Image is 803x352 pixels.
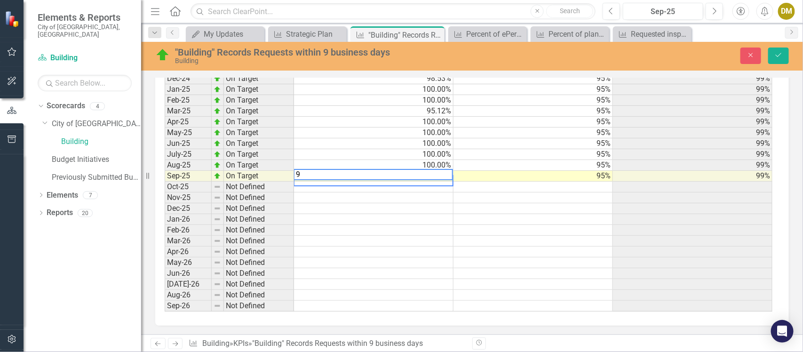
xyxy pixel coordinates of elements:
td: 95% [453,160,613,171]
td: 99% [613,171,772,182]
td: 99% [613,117,772,128]
td: Not Defined [224,192,294,203]
img: 8DAGhfEEPCf229AAAAAElFTkSuQmCC [214,216,221,223]
td: Aug-25 [165,160,212,171]
img: 8DAGhfEEPCf229AAAAAElFTkSuQmCC [214,291,221,299]
td: Nov-25 [165,192,212,203]
a: KPIs [233,339,248,348]
td: Not Defined [224,290,294,301]
td: 98.53% [294,73,453,84]
td: 95.12% [294,106,453,117]
div: 20 [78,209,93,217]
td: 95% [453,128,613,138]
td: On Target [224,138,294,149]
img: 8DAGhfEEPCf229AAAAAElFTkSuQmCC [214,270,221,277]
td: Feb-25 [165,95,212,106]
td: On Target [224,95,294,106]
img: zOikAAAAAElFTkSuQmCC [214,129,221,136]
td: Not Defined [224,247,294,257]
td: 95% [453,171,613,182]
div: Percent of plan reviews completed within 15 business days [549,28,607,40]
td: 95% [453,73,613,84]
a: My Updates [188,28,262,40]
img: 8DAGhfEEPCf229AAAAAElFTkSuQmCC [214,226,221,234]
img: 8DAGhfEEPCf229AAAAAElFTkSuQmCC [214,259,221,266]
a: Reports [47,208,73,218]
td: 100.00% [294,95,453,106]
td: Aug-26 [165,290,212,301]
a: Building [202,339,230,348]
small: City of [GEOGRAPHIC_DATA], [GEOGRAPHIC_DATA] [38,23,132,39]
a: Budget Initiatives [52,154,141,165]
td: 95% [453,84,613,95]
td: Jun-26 [165,268,212,279]
td: On Target [224,73,294,84]
img: 8DAGhfEEPCf229AAAAAElFTkSuQmCC [214,205,221,212]
td: Not Defined [224,236,294,247]
a: City of [GEOGRAPHIC_DATA] [52,119,141,129]
td: May-25 [165,128,212,138]
img: zOikAAAAAElFTkSuQmCC [214,151,221,158]
img: zOikAAAAAElFTkSuQmCC [214,75,221,82]
td: 100.00% [294,138,453,149]
a: Scorecards [47,101,85,112]
a: Building [38,53,132,64]
td: Not Defined [224,225,294,236]
td: 95% [453,106,613,117]
div: "Building" Records Requests within 9 business days [368,29,442,41]
td: July-25 [165,149,212,160]
td: Dec-25 [165,203,212,214]
td: 99% [613,95,772,106]
td: 100.00% [294,117,453,128]
img: zOikAAAAAElFTkSuQmCC [214,140,221,147]
input: Search ClearPoint... [191,3,596,20]
img: ClearPoint Strategy [5,11,21,27]
button: Sep-25 [623,3,703,20]
td: Apr-25 [165,117,212,128]
a: Building [61,136,141,147]
td: 95% [453,95,613,106]
div: Percent of ePermit plan reviews completed within 7 business days. [466,28,525,40]
td: On Target [224,128,294,138]
td: 95% [453,117,613,128]
td: Jan-25 [165,84,212,95]
img: zOikAAAAAElFTkSuQmCC [214,172,221,180]
img: 8DAGhfEEPCf229AAAAAElFTkSuQmCC [214,194,221,201]
div: 7 [83,191,98,199]
td: Sep-26 [165,301,212,312]
td: Apr-26 [165,247,212,257]
td: Not Defined [224,214,294,225]
td: On Target [224,117,294,128]
span: Search [560,7,580,15]
img: zOikAAAAAElFTkSuQmCC [214,107,221,115]
a: Percent of ePermit plan reviews completed within 7 business days. [451,28,525,40]
td: 99% [613,138,772,149]
td: Mar-26 [165,236,212,247]
img: On Target [155,48,170,63]
td: 99% [613,106,772,117]
button: DM [778,3,795,20]
td: On Target [224,160,294,171]
td: 100.00% [294,160,453,171]
img: zOikAAAAAElFTkSuQmCC [214,96,221,104]
td: Jan-26 [165,214,212,225]
td: 99% [613,149,772,160]
td: 95% [453,149,613,160]
td: 99% [613,84,772,95]
td: 100.00% [294,149,453,160]
td: Mar-25 [165,106,212,117]
div: » » [189,338,465,349]
div: 4 [90,102,105,110]
td: On Target [224,106,294,117]
td: Oct-25 [165,182,212,192]
td: 95% [453,138,613,149]
input: Search Below... [38,75,132,91]
div: Sep-25 [626,6,700,17]
img: 8DAGhfEEPCf229AAAAAElFTkSuQmCC [214,237,221,245]
td: Feb-26 [165,225,212,236]
div: Strategic Plan [286,28,344,40]
img: zOikAAAAAElFTkSuQmCC [214,118,221,126]
a: Strategic Plan [270,28,344,40]
td: Not Defined [224,203,294,214]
